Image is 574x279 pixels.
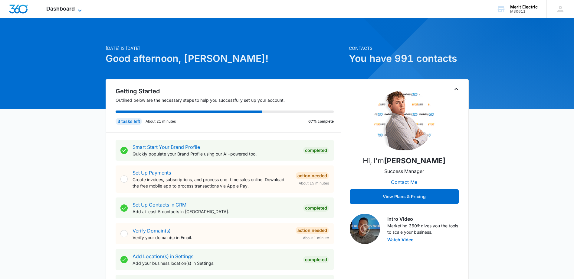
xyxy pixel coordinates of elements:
p: [DATE] is [DATE] [106,45,345,51]
h3: Intro Video [387,215,459,223]
div: 3 tasks left [116,118,142,125]
button: Contact Me [385,175,423,189]
p: Add at least 5 contacts in [GEOGRAPHIC_DATA]. [133,208,298,215]
p: Verify your domain(s) in Email. [133,234,291,241]
h1: You have 991 contacts [349,51,469,66]
img: Christian Kellogg [374,90,435,151]
div: Action Needed [296,172,329,179]
p: Create invoices, subscriptions, and process one-time sales online. Download the free mobile app t... [133,176,291,189]
a: Set Up Contacts in CRM [133,202,186,208]
p: Marketing 360® gives you the tools to scale your business. [387,223,459,235]
p: Add your business location(s) in Settings. [133,260,298,266]
div: account name [510,5,538,9]
a: Verify Domain(s) [133,228,171,234]
button: View Plans & Pricing [350,189,459,204]
p: 67% complete [308,119,334,124]
h1: Good afternoon, [PERSON_NAME]! [106,51,345,66]
p: Hi, I'm [363,156,445,166]
p: Contacts [349,45,469,51]
div: Completed [303,256,329,263]
p: Quickly populate your Brand Profile using our AI-powered tool. [133,151,298,157]
button: Watch Video [387,238,414,242]
p: About 21 minutes [146,119,176,124]
strong: [PERSON_NAME] [384,156,445,165]
button: Toggle Collapse [453,85,460,93]
div: Completed [303,147,329,154]
p: Outlined below are the necessary steps to help you successfully set up your account. [116,97,341,103]
h2: Getting Started [116,87,341,96]
p: Success Manager [384,168,424,175]
span: About 15 minutes [299,181,329,186]
span: About 1 minute [303,235,329,241]
a: Set Up Payments [133,170,171,176]
span: Dashboard [46,5,75,12]
div: Action Needed [296,227,329,234]
img: Intro Video [350,214,380,244]
div: account id [510,9,538,14]
a: Smart Start Your Brand Profile [133,144,200,150]
div: Completed [303,204,329,212]
a: Add Location(s) in Settings [133,253,193,259]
